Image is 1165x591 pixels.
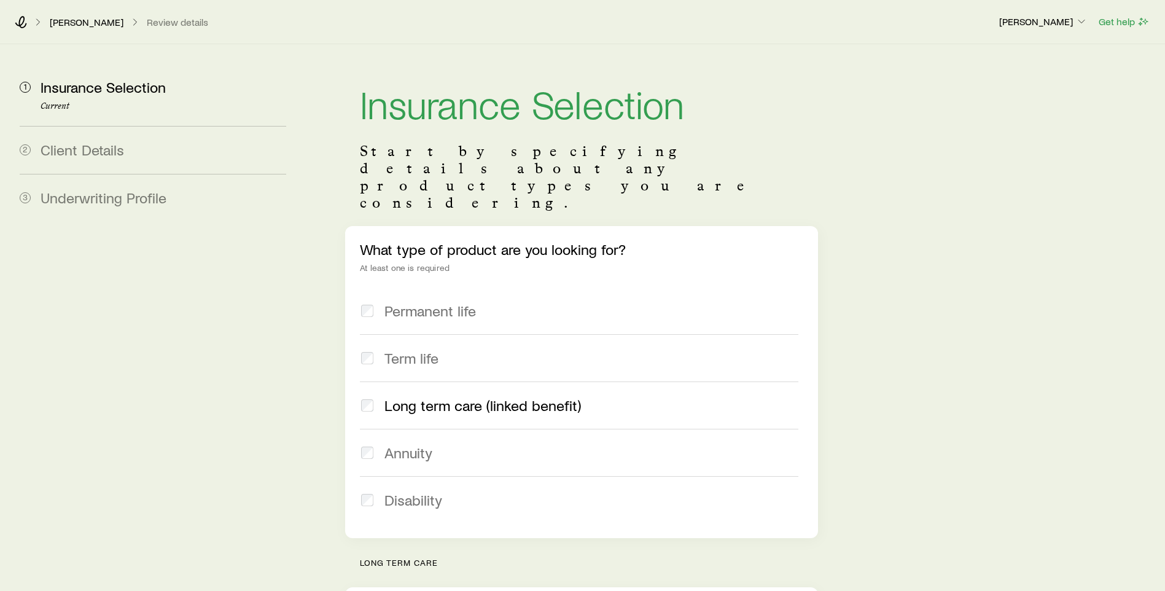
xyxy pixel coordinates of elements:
[20,192,31,203] span: 3
[41,101,286,111] p: Current
[41,78,166,96] span: Insurance Selection
[384,491,442,509] span: Disability
[41,141,124,159] span: Client Details
[146,17,209,28] button: Review details
[20,82,31,93] span: 1
[20,144,31,155] span: 2
[361,352,373,364] input: Term life
[361,399,373,412] input: Long term care (linked benefit)
[360,241,803,258] p: What type of product are you looking for?
[384,350,438,367] span: Term life
[999,15,1088,29] button: [PERSON_NAME]
[384,397,581,414] span: Long term care (linked benefit)
[361,494,373,506] input: Disability
[360,263,803,273] div: At least one is required
[360,143,803,211] p: Start by specifying details about any product types you are considering.
[1098,15,1150,29] button: Get help
[361,447,373,459] input: Annuity
[384,302,476,319] span: Permanent life
[360,84,803,123] h1: Insurance Selection
[49,17,124,28] a: [PERSON_NAME]
[360,558,818,568] p: Long term care
[361,305,373,317] input: Permanent life
[999,15,1088,28] p: [PERSON_NAME]
[384,444,432,461] span: Annuity
[41,189,166,206] span: Underwriting Profile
